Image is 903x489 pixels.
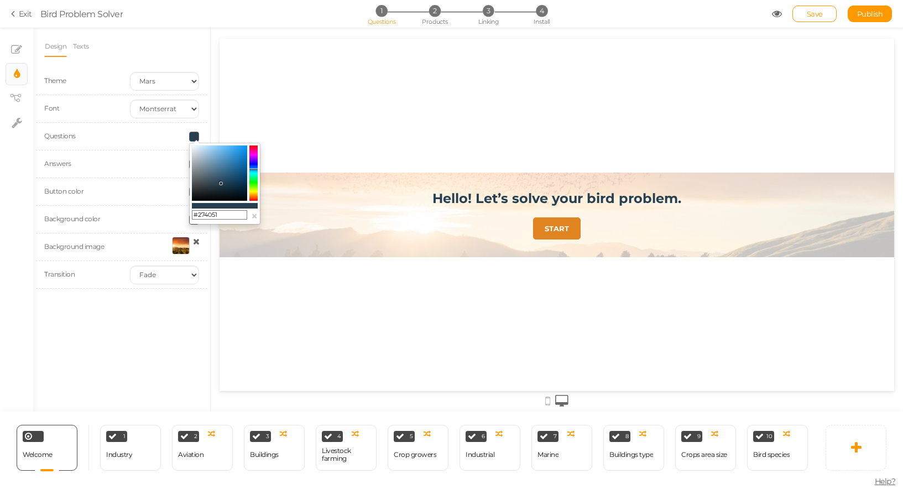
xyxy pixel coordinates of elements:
[766,434,772,439] span: 10
[17,425,77,471] div: Welcome
[337,434,341,439] span: 4
[44,159,71,168] label: Answers
[44,104,59,112] span: Font
[72,36,90,57] a: Texts
[375,5,387,17] span: 1
[388,425,448,471] div: 5 Crop growers
[422,18,448,25] span: Products
[44,187,83,195] label: Button color
[462,5,514,17] li: 3 Linking
[697,434,701,439] span: 9
[44,76,66,85] span: Theme
[11,8,32,19] a: Exit
[194,434,197,439] span: 2
[23,450,53,459] span: Welcome
[609,451,653,459] div: Buildings type
[603,425,664,471] div: 8 Buildings type
[747,425,808,471] div: 10 Bird species
[675,425,736,471] div: 9 Crops area size
[482,434,485,439] span: 6
[178,451,203,459] div: Aviation
[537,451,558,459] div: Marine
[44,132,76,140] label: Questions
[429,5,441,17] span: 2
[172,425,233,471] div: 2 Aviation
[466,451,494,459] div: Industrial
[250,451,279,459] div: Buildings
[516,5,567,17] li: 4 Install
[44,242,104,251] label: Background image
[44,36,67,57] a: Design
[410,434,413,439] span: 5
[625,434,629,439] span: 8
[753,451,790,459] div: Bird species
[478,18,498,25] span: Linking
[681,451,727,459] div: Crops area size
[244,425,305,471] div: 3 Buildings
[875,476,896,486] span: Help?
[106,451,132,459] div: Industry
[44,270,75,278] span: Transition
[316,425,377,471] div: 4 Livestock farming
[409,5,461,17] li: 2 Products
[123,434,126,439] span: 1
[266,434,269,439] span: 3
[44,215,100,223] label: Background color
[213,152,462,168] strong: Hello! Let’s solve your bird problem.
[325,185,349,194] strong: START
[394,451,436,459] div: Crop growers
[534,18,550,25] span: Install
[367,18,395,25] span: Questions
[356,5,407,17] li: 1 Questions
[322,447,370,462] div: Livestock farming
[792,6,837,22] div: Save
[482,5,494,17] span: 3
[251,210,258,222] button: ×
[857,9,883,18] span: Publish
[554,434,557,439] span: 7
[100,425,161,471] div: 1 Industry
[531,425,592,471] div: 7 Marine
[536,5,547,17] span: 4
[40,7,123,20] div: Bird Problem Solver
[460,425,520,471] div: 6 Industrial
[807,9,823,18] span: Save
